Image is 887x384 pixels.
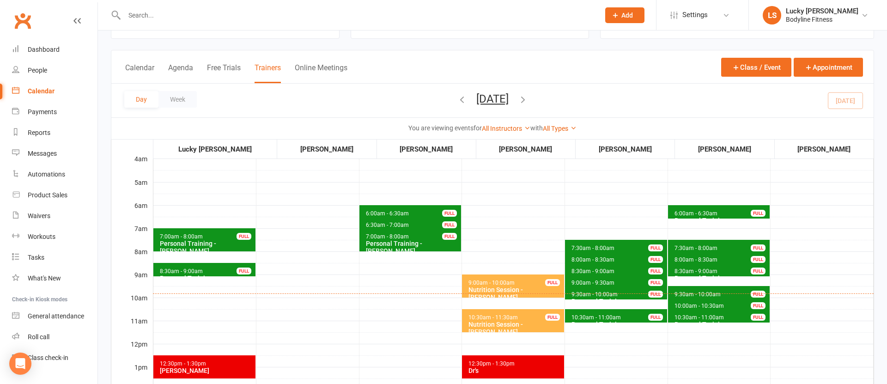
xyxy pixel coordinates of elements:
[28,46,60,53] div: Dashboard
[12,327,97,347] a: Roll call
[377,144,475,155] div: [PERSON_NAME]
[648,279,663,286] div: FULL
[28,254,44,261] div: Tasks
[674,245,718,251] span: 7:30am - 8:00am
[530,124,543,132] strong: with
[111,201,153,224] div: 6am
[605,7,644,23] button: Add
[159,367,254,374] div: [PERSON_NAME]
[468,286,562,301] div: Nutrition Session - [PERSON_NAME]
[111,339,153,362] div: 12pm
[207,63,241,83] button: Free Trials
[648,244,663,251] div: FULL
[28,354,68,361] div: Class check-in
[237,268,251,274] div: FULL
[154,144,276,155] div: Lucky [PERSON_NAME]
[237,233,251,240] div: FULL
[159,360,207,367] span: 12:30pm - 1:30pm
[111,293,153,316] div: 10am
[474,124,482,132] strong: for
[159,274,254,289] div: Personal Training - [PERSON_NAME]
[571,314,621,321] span: 10:30am - 11:00am
[571,268,615,274] span: 8:30am - 9:00am
[28,171,65,178] div: Automations
[9,353,31,375] div: Open Intercom Messenger
[278,144,376,155] div: [PERSON_NAME]
[12,143,97,164] a: Messages
[751,244,765,251] div: FULL
[674,321,768,335] div: Personal Training - [PERSON_NAME]
[125,63,154,83] button: Calendar
[28,212,50,219] div: Waivers
[28,67,47,74] div: People
[12,206,97,226] a: Waivers
[365,233,409,240] span: 7:00am - 8:00am
[751,291,765,298] div: FULL
[674,303,724,309] span: 10:00am - 10:30am
[168,63,193,83] button: Agenda
[28,274,61,282] div: What's New
[751,268,765,274] div: FULL
[468,360,515,367] span: 12:30pm - 1:30pm
[159,233,203,240] span: 7:00am - 8:00am
[545,314,560,321] div: FULL
[648,314,663,321] div: FULL
[674,268,718,274] span: 8:30am - 9:00am
[648,268,663,274] div: FULL
[12,60,97,81] a: People
[786,15,858,24] div: Bodyline Fitness
[12,81,97,102] a: Calendar
[786,7,858,15] div: Lucky [PERSON_NAME]
[576,144,674,155] div: [PERSON_NAME]
[763,6,781,24] div: LS
[794,58,863,77] button: Appointment
[674,314,724,321] span: 10:30am - 11:00am
[111,247,153,270] div: 8am
[28,191,67,199] div: Product Sales
[476,92,509,105] button: [DATE]
[648,256,663,263] div: FULL
[751,256,765,263] div: FULL
[571,321,665,335] div: Personal Training - [PERSON_NAME]
[28,150,57,157] div: Messages
[674,274,768,289] div: Personal Training - [PERSON_NAME]
[12,268,97,289] a: What's New
[674,256,718,263] span: 8:00am - 8:30am
[12,247,97,268] a: Tasks
[28,129,50,136] div: Reports
[621,12,633,19] span: Add
[721,58,791,77] button: Class / Event
[408,124,474,132] strong: You are viewing events
[682,5,708,25] span: Settings
[545,279,560,286] div: FULL
[28,333,49,341] div: Roll call
[648,291,663,298] div: FULL
[477,144,575,155] div: [PERSON_NAME]
[751,210,765,217] div: FULL
[674,217,768,232] div: Personal Training - [PERSON_NAME]
[159,240,254,255] div: Personal Training - [PERSON_NAME]
[571,256,615,263] span: 8:00am - 8:30am
[12,226,97,247] a: Workouts
[751,302,765,309] div: FULL
[12,306,97,327] a: General attendance kiosk mode
[12,164,97,185] a: Automations
[675,144,773,155] div: [PERSON_NAME]
[28,312,84,320] div: General attendance
[674,291,721,298] span: 9:30am - 10:00am
[468,280,515,286] span: 9:00am - 10:00am
[12,347,97,368] a: Class kiosk mode
[468,321,562,335] div: Nutrition Session - [PERSON_NAME]
[255,63,281,83] button: Trainers
[12,185,97,206] a: Product Sales
[751,314,765,321] div: FULL
[28,87,55,95] div: Calendar
[28,233,55,240] div: Workouts
[468,314,518,321] span: 10:30am - 11:30am
[122,9,593,22] input: Search...
[365,210,409,217] span: 6:00am - 6:30am
[12,122,97,143] a: Reports
[365,222,409,228] span: 6:30am - 7:00am
[11,9,34,32] a: Clubworx
[442,210,457,217] div: FULL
